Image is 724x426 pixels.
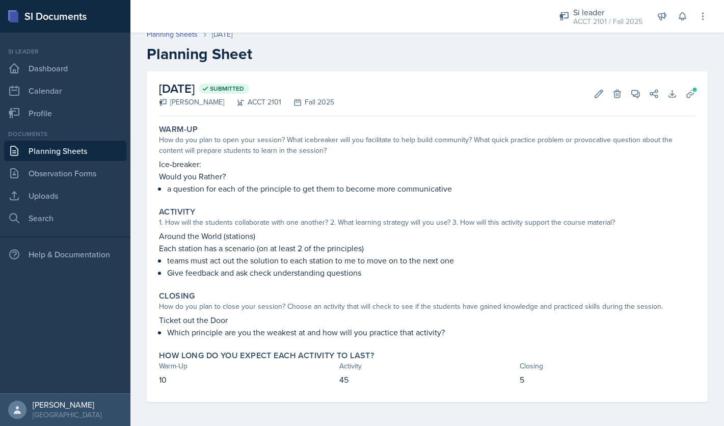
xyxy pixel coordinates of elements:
label: Activity [159,207,195,217]
div: [DATE] [212,29,232,40]
p: teams must act out the solution to each station to me to move on to the next one [167,254,695,267]
p: a question for each of the principle to get them to become more communicative [167,182,695,195]
div: Activity [339,361,516,371]
a: Search [4,208,126,228]
div: ACCT 2101 / Fall 2025 [573,16,642,27]
a: Planning Sheets [4,141,126,161]
p: Ticket out the Door [159,314,695,326]
a: Profile [4,103,126,123]
div: Documents [4,129,126,139]
div: ACCT 2101 [224,97,281,108]
label: Warm-Up [159,124,198,135]
label: How long do you expect each activity to last? [159,351,374,361]
a: Observation Forms [4,163,126,183]
p: Would you Rather? [159,170,695,182]
a: Calendar [4,81,126,101]
div: Help & Documentation [4,244,126,264]
p: 45 [339,374,516,386]
label: Closing [159,291,195,301]
div: Si leader [573,6,642,18]
div: Closing [519,361,695,371]
div: [PERSON_NAME] [33,400,101,410]
p: Ice-breaker: [159,158,695,170]
div: Fall 2025 [281,97,334,108]
p: 5 [519,374,695,386]
div: Si leader [4,47,126,56]
p: Each station has a scenario (on at least 2 of the principles) [159,242,695,254]
h2: [DATE] [159,79,334,98]
p: Give feedback and ask check understanding questions [167,267,695,279]
div: How do you plan to open your session? What icebreaker will you facilitate to help build community... [159,135,695,156]
a: Uploads [4,185,126,206]
h2: Planning Sheet [147,45,708,63]
a: Dashboard [4,58,126,78]
a: Planning Sheets [147,29,198,40]
span: Submitted [210,85,244,93]
p: Which principle are you the weakest at and how will you practice that activity? [167,326,695,338]
div: [GEOGRAPHIC_DATA] [33,410,101,420]
div: How do you plan to close your session? Choose an activity that will check to see if the students ... [159,301,695,312]
div: Warm-Up [159,361,335,371]
p: 10 [159,374,335,386]
div: 1. How will the students collaborate with one another? 2. What learning strategy will you use? 3.... [159,217,695,228]
p: Around the World (stations) [159,230,695,242]
div: [PERSON_NAME] [159,97,224,108]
